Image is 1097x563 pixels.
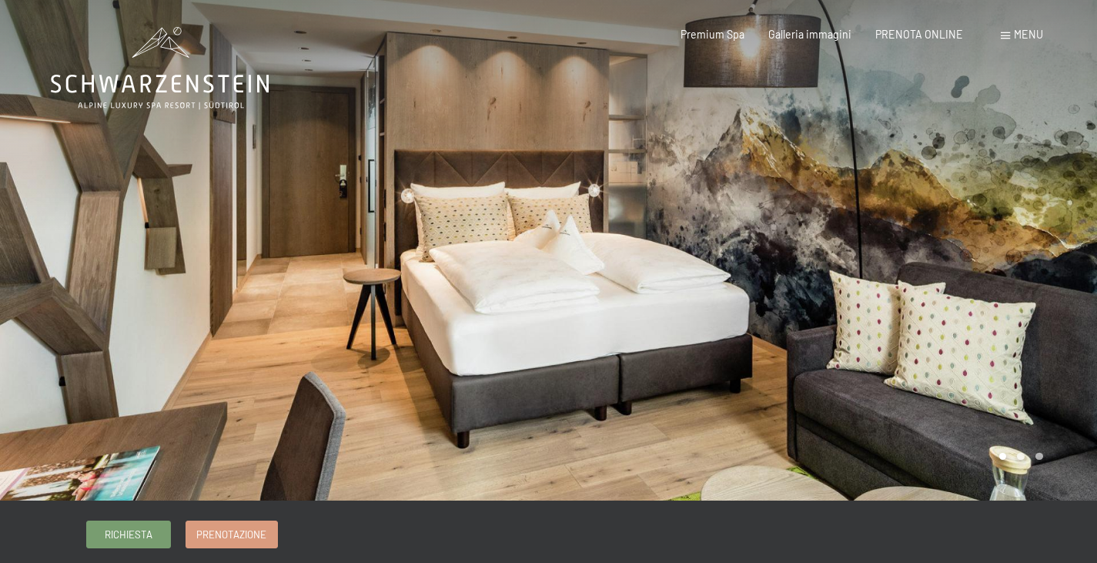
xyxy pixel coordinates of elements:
a: Prenotazione [186,521,276,547]
span: Prenotazione [196,528,266,541]
a: Richiesta [87,521,170,547]
span: Richiesta [105,528,152,541]
span: Menu [1014,28,1043,41]
a: Premium Spa [681,28,744,41]
a: PRENOTA ONLINE [875,28,963,41]
a: Galleria immagini [768,28,851,41]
